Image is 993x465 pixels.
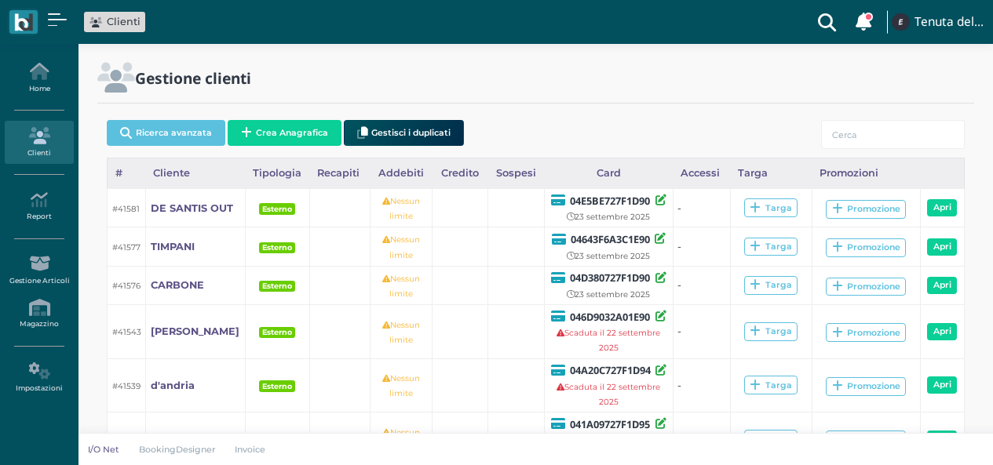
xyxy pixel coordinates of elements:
[570,417,650,431] b: 041A09727F1D95
[832,380,900,392] div: Promozione
[673,158,730,188] div: Accessi
[915,16,984,29] h4: Tenuta del Barco
[129,443,225,456] a: BookingDesigner
[5,356,73,399] a: Impostazioni
[570,310,650,324] b: 046D9032A01E90
[225,443,276,456] a: Invoice
[673,266,730,304] td: -
[151,239,195,254] a: TIMPANI
[5,56,73,100] a: Home
[309,158,371,188] div: Recapiti
[112,381,141,391] small: #41539
[673,227,730,266] td: -
[832,203,900,215] div: Promozione
[812,158,920,188] div: Promozioni
[750,202,791,214] div: Targa
[228,120,341,146] button: Crea Anagrafica
[567,251,650,261] small: 23 settembre 2025
[151,202,233,214] b: DE SANTIS OUT
[927,199,957,216] a: Apri
[750,279,791,291] div: Targa
[151,241,195,252] b: TIMPANI
[262,243,292,252] b: Esterno
[151,201,233,216] a: DE SANTIS OUT
[730,158,812,188] div: Targa
[750,241,791,252] div: Targa
[262,328,292,336] b: Esterno
[382,196,420,221] small: Nessun limite
[14,13,32,31] img: logo
[371,158,433,188] div: Addebiti
[146,158,245,188] div: Cliente
[151,279,204,291] b: CARBONE
[135,70,251,86] h2: Gestione clienti
[112,204,140,214] small: #41581
[107,14,141,29] span: Clienti
[88,443,119,456] p: I/O Net
[487,158,544,188] div: Sospesi
[245,158,309,188] div: Tipologia
[832,327,900,339] div: Promozione
[673,305,730,358] td: -
[151,431,192,446] a: versace
[889,3,984,41] a: ... Tenuta del Barco
[433,158,488,188] div: Credito
[5,249,73,292] a: Gestione Articoli
[927,238,957,256] a: Apri
[262,382,292,391] b: Esterno
[112,281,141,291] small: #41576
[112,242,141,252] small: #41577
[673,189,730,227] td: -
[750,380,791,391] div: Targa
[544,158,673,188] div: Card
[382,274,420,299] small: Nessun limite
[382,320,420,345] small: Nessun limite
[821,120,965,149] input: Cerca
[927,323,957,340] a: Apri
[832,242,900,253] div: Promozione
[673,358,730,412] td: -
[571,232,650,246] b: 04643F6A3C1E90
[567,212,650,222] small: 23 settembre 2025
[557,382,660,407] small: Scaduta il 22 settembre 2025
[262,205,292,213] b: Esterno
[151,324,239,339] a: [PERSON_NAME]
[107,120,225,146] button: Ricerca avanzata
[262,282,292,290] b: Esterno
[344,120,464,146] button: Gestisci i duplicati
[567,289,650,300] small: 23 settembre 2025
[112,327,141,337] small: #41543
[5,185,73,228] a: Report
[108,158,146,188] div: #
[382,427,420,452] small: Nessun limite
[151,378,195,393] a: d'andria
[89,14,141,29] a: Clienti
[5,292,73,336] a: Magazzino
[832,281,900,292] div: Promozione
[750,325,791,337] div: Targa
[5,121,73,164] a: Clienti
[927,277,957,294] a: Apri
[570,194,650,208] b: 04E5BE727F1D90
[892,13,909,31] img: ...
[151,380,195,391] b: d'andria
[570,363,651,377] b: 04A20C727F1D94
[151,325,239,337] b: [PERSON_NAME]
[927,376,957,394] a: Apri
[673,412,730,465] td: -
[151,278,204,292] a: CARBONE
[882,416,980,452] iframe: Help widget launcher
[570,271,650,285] b: 04D380727F1D90
[382,373,420,398] small: Nessun limite
[382,234,420,260] small: Nessun limite
[557,328,660,353] small: Scaduta il 22 settembre 2025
